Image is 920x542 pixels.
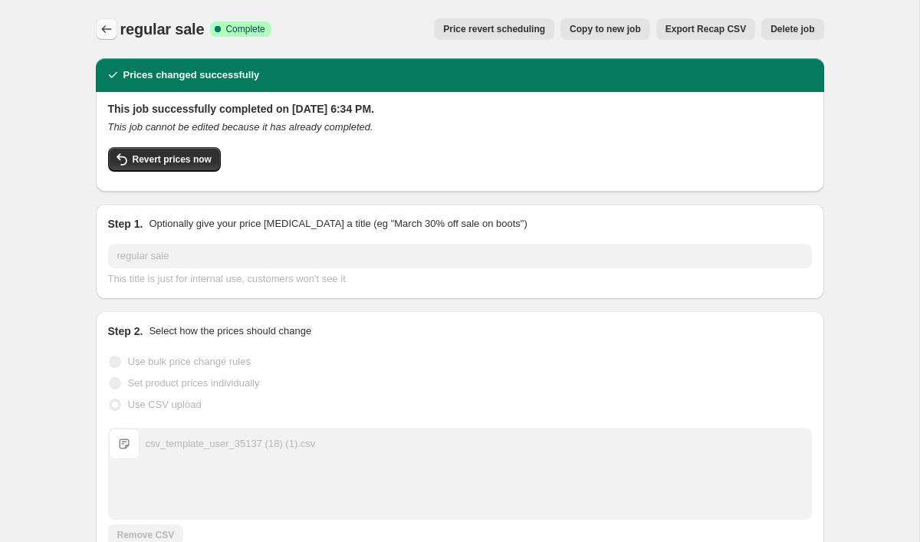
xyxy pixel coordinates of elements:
button: Copy to new job [560,18,650,40]
button: Export Recap CSV [656,18,755,40]
p: Select how the prices should change [149,324,311,339]
button: Revert prices now [108,147,221,172]
span: Revert prices now [133,153,212,166]
span: Copy to new job [570,23,641,35]
span: Price revert scheduling [443,23,545,35]
h2: Step 1. [108,216,143,232]
span: Use CSV upload [128,399,202,410]
p: Optionally give your price [MEDICAL_DATA] a title (eg "March 30% off sale on boots") [149,216,527,232]
span: This title is just for internal use, customers won't see it [108,273,346,284]
span: regular sale [120,21,205,38]
h2: This job successfully completed on [DATE] 6:34 PM. [108,101,812,117]
span: Use bulk price change rules [128,356,251,367]
h2: Prices changed successfully [123,67,260,83]
button: Delete job [761,18,823,40]
span: Complete [225,23,264,35]
button: Price change jobs [96,18,117,40]
span: Delete job [770,23,814,35]
div: csv_template_user_35137 (18) (1).csv [146,436,316,452]
span: Set product prices individually [128,377,260,389]
input: 30% off holiday sale [108,244,812,268]
button: Price revert scheduling [434,18,554,40]
h2: Step 2. [108,324,143,339]
i: This job cannot be edited because it has already completed. [108,121,373,133]
span: Export Recap CSV [665,23,746,35]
